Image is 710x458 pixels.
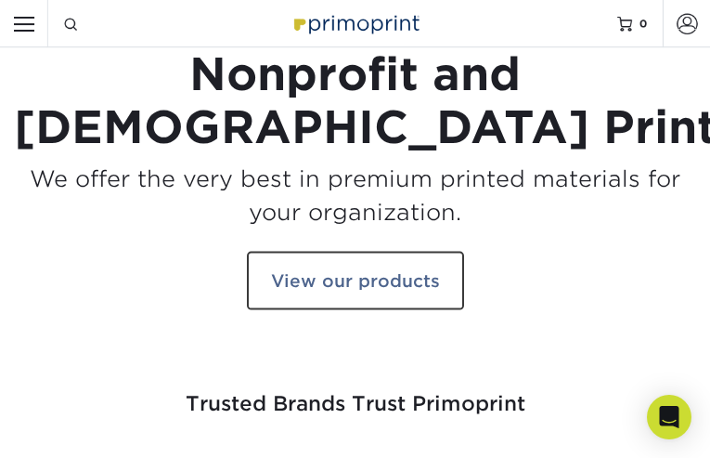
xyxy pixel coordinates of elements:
[14,347,696,438] h3: Trusted Brands Trust Primoprint
[288,8,422,37] img: Primoprint
[639,17,648,30] span: 0
[14,47,696,154] h1: Nonprofit and [DEMOGRAPHIC_DATA] Printing
[14,162,696,229] h3: We offer the very best in premium printed materials for your organization.
[647,395,691,439] div: Open Intercom Messenger
[247,251,464,310] a: View our products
